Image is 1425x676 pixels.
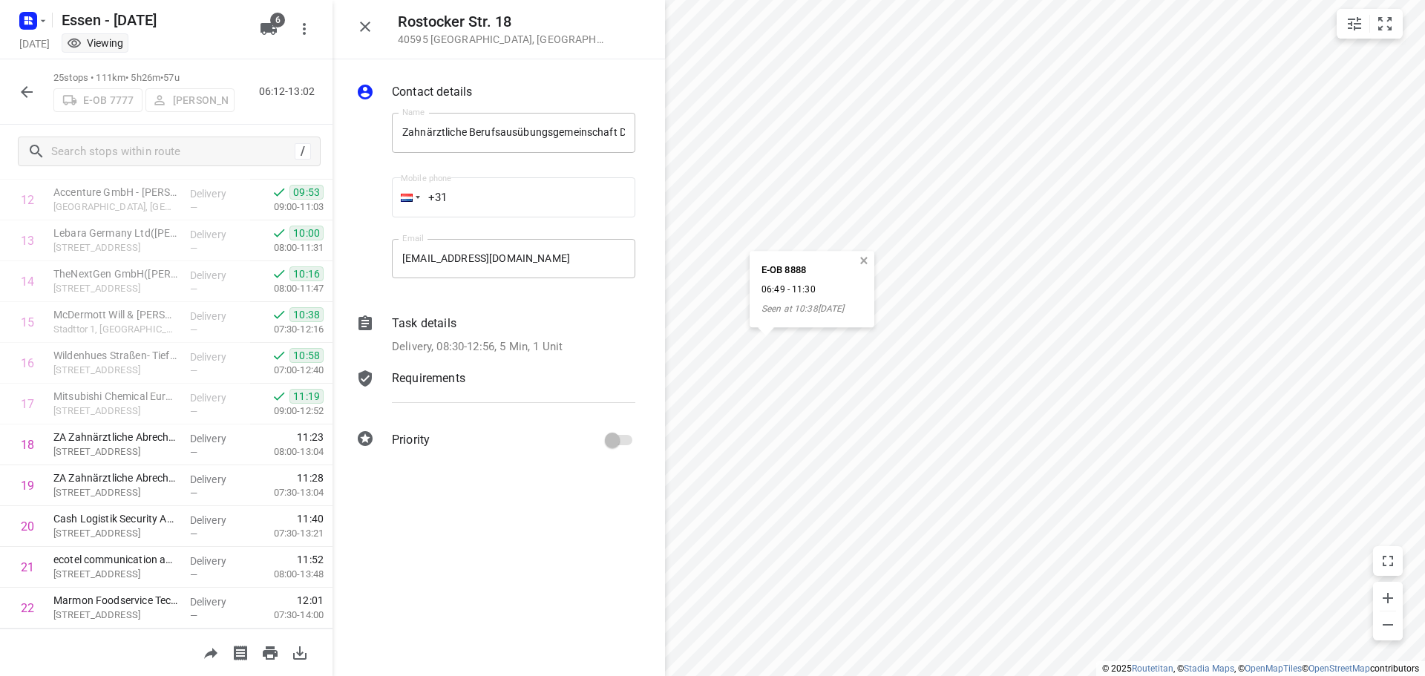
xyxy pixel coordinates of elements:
[53,389,178,404] p: Mitsubishi Chemical Europe GmbH(Mitsubishi Chemical Europe GmbH)
[21,234,34,248] div: 13
[190,350,245,364] p: Delivery
[53,430,178,444] p: ZA Zahnärztliche Abrechnungsgesellschaft Düsseldorf AG(Claudia Wolk)
[295,143,311,160] div: /
[21,356,34,370] div: 16
[761,263,844,278] div: E-OB 8888
[190,227,245,242] p: Delivery
[392,83,472,101] p: Contact details
[21,519,34,534] div: 20
[250,608,324,623] p: 07:30-14:00
[250,567,324,582] p: 08:00-13:48
[250,240,324,255] p: 08:00-11:31
[272,307,286,322] svg: Done
[190,594,245,609] p: Delivery
[53,567,178,582] p: Prinzenallee 11, Düsseldorf
[270,13,285,27] span: 6
[392,338,563,355] p: Delivery, 08:30-12:56, 5 Min, 1 Unit
[190,447,197,458] span: —
[1132,663,1173,674] a: Routetitan
[255,645,285,659] span: Print route
[1184,663,1234,674] a: Stadia Maps
[21,193,34,207] div: 12
[297,470,324,485] span: 11:28
[190,431,245,446] p: Delivery
[289,389,324,404] span: 11:19
[250,200,324,214] p: 09:00-11:03
[190,283,197,295] span: —
[190,513,245,528] p: Delivery
[21,560,34,574] div: 21
[392,370,465,387] p: Requirements
[53,444,178,459] p: Werftstraße 21, Düsseldorf
[259,84,321,99] p: 06:12-13:02
[190,243,197,254] span: —
[392,431,430,449] p: Priority
[297,511,324,526] span: 11:40
[53,526,178,541] p: Burgunderstraße 29, Düsseldorf
[398,13,606,30] h5: Rostocker Str. 18
[190,309,245,324] p: Delivery
[160,72,163,83] span: •
[21,397,34,411] div: 17
[250,485,324,500] p: 07:30-13:04
[250,404,324,419] p: 09:00-12:52
[392,177,420,217] div: Netherlands: + 31
[392,177,635,217] input: 1 (702) 123-4567
[53,226,178,240] p: Lebara Germany Ltd(Latifa Aoufi)
[53,322,178,337] p: Stadttor 1, [GEOGRAPHIC_DATA]
[289,307,324,322] span: 10:38
[297,552,324,567] span: 11:52
[163,72,179,83] span: 57u
[289,348,324,363] span: 10:58
[53,608,178,623] p: Niederkasseler Lohweg 183, Düsseldorf
[53,511,178,526] p: Cash Logistik Security AG(Daniel Richter)
[250,526,324,541] p: 07:30-13:21
[272,266,286,281] svg: Done
[53,200,178,214] p: [GEOGRAPHIC_DATA], [GEOGRAPHIC_DATA]
[190,610,197,621] span: —
[190,324,197,335] span: —
[250,281,324,296] p: 08:00-11:47
[190,569,197,580] span: —
[1340,9,1369,39] button: Map settings
[356,370,635,414] div: Requirements
[67,36,123,50] div: You are currently in view mode. To make any changes, go to edit project.
[297,430,324,444] span: 11:23
[398,33,606,45] p: 40595 [GEOGRAPHIC_DATA] , [GEOGRAPHIC_DATA]
[53,470,178,485] p: ZA Zahnärztliche Abrechnungsgesellschaft Düsseldorf AG(Petra Linke)
[190,268,245,283] p: Delivery
[190,390,245,405] p: Delivery
[226,645,255,659] span: Print shipping labels
[190,488,197,499] span: —
[190,554,245,568] p: Delivery
[250,444,324,459] p: 08:00-13:04
[272,185,286,200] svg: Done
[21,438,34,452] div: 18
[356,315,635,355] div: Task detailsDelivery, 08:30-12:56, 5 Min, 1 Unit
[350,12,380,42] button: Close
[21,315,34,329] div: 15
[53,593,178,608] p: Marmon Foodservice Technologies Europe GmbH(Carsten Meiat)
[289,266,324,281] span: 10:16
[1308,663,1370,674] a: OpenStreetMap
[254,14,284,44] button: 6
[250,322,324,337] p: 07:30-12:16
[1337,9,1403,39] div: small contained button group
[53,185,178,200] p: Accenture GmbH - Barbara Kück(Barbara Kück)
[1102,663,1419,674] li: © 2025 , © , © © contributors
[21,601,34,615] div: 22
[53,281,178,296] p: Kesselstraße 3, Düsseldorf
[250,363,324,378] p: 07:00-12:40
[190,202,197,213] span: —
[53,307,178,322] p: McDermott Will & Emery Rechtsanwälte Steuerberater LLP - Düsseldorf(nicht vorhanden)
[761,284,844,297] div: 06:49 - 11:30
[392,315,456,332] p: Task details
[21,275,34,289] div: 14
[356,83,635,104] div: Contact details
[401,174,451,183] label: Mobile phone
[272,226,286,240] svg: Done
[190,528,197,539] span: —
[53,266,178,281] p: TheNextGen GmbH(Susanne Hartmann)
[1370,9,1400,39] button: Fit zoom
[285,645,315,659] span: Download route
